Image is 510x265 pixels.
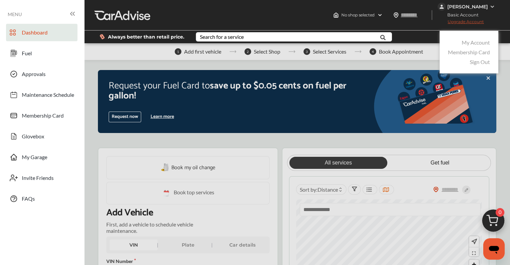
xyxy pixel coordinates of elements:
[8,12,22,17] span: MENU
[22,112,64,121] span: Membership Card
[6,148,77,166] a: My Garage
[470,59,490,65] a: Sign Out
[483,238,505,260] iframe: Button to launch messaging window
[477,206,509,239] img: cart_icon.3d0951e8.svg
[22,71,46,79] span: Approvals
[6,65,77,83] a: Approvals
[22,133,44,142] span: Glovebox
[6,169,77,187] a: Invite Friends
[22,50,32,59] span: Fuel
[6,24,77,41] a: Dashboard
[22,195,35,204] span: FAQs
[6,128,77,145] a: Glovebox
[22,154,47,162] span: My Garage
[22,175,54,183] span: Invite Friends
[6,45,77,62] a: Fuel
[22,91,74,100] span: Maintenance Schedule
[448,49,490,55] a: Membership Card
[6,107,77,124] a: Membership Card
[100,34,105,40] img: dollor_label_vector.a70140d1.svg
[108,35,184,39] span: Always better than retail price.
[6,190,77,207] a: FAQs
[22,29,48,38] span: Dashboard
[200,34,244,40] div: Search for a service
[496,208,504,217] span: 0
[462,39,490,46] a: My Account
[6,86,77,104] a: Maintenance Schedule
